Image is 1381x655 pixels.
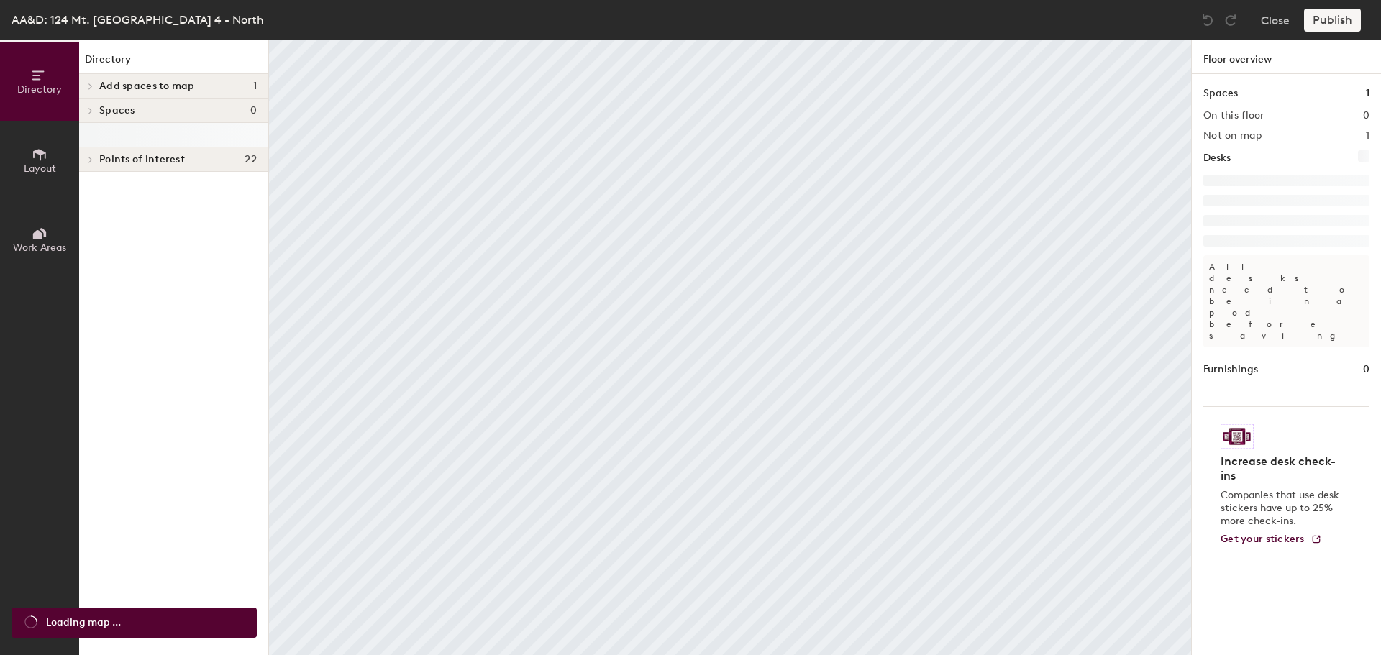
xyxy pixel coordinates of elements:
canvas: Map [269,40,1191,655]
div: AA&D: 124 Mt. [GEOGRAPHIC_DATA] 4 - North [12,11,264,29]
p: All desks need to be in a pod before saving [1203,255,1369,347]
span: Loading map ... [46,615,121,631]
span: Spaces [99,105,135,116]
h2: 1 [1366,130,1369,142]
span: 1 [253,81,257,92]
h1: Furnishings [1203,362,1258,377]
h1: 0 [1363,362,1369,377]
span: Get your stickers [1221,533,1305,545]
h1: 1 [1366,86,1369,101]
span: Layout [24,162,56,175]
button: Close [1261,9,1290,32]
h2: Not on map [1203,130,1262,142]
h2: 0 [1363,110,1369,122]
img: Redo [1223,13,1238,27]
h2: On this floor [1203,110,1264,122]
span: 22 [245,154,257,165]
h1: Spaces [1203,86,1238,101]
img: Sticker logo [1221,424,1254,449]
p: Companies that use desk stickers have up to 25% more check-ins. [1221,489,1344,528]
h1: Desks [1203,150,1231,166]
span: Add spaces to map [99,81,195,92]
span: Work Areas [13,242,66,254]
span: Points of interest [99,154,185,165]
img: Undo [1200,13,1215,27]
span: Directory [17,83,62,96]
span: 0 [250,105,257,116]
h4: Increase desk check-ins [1221,454,1344,483]
a: Get your stickers [1221,533,1322,546]
h1: Floor overview [1192,40,1381,74]
h1: Directory [79,52,268,74]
